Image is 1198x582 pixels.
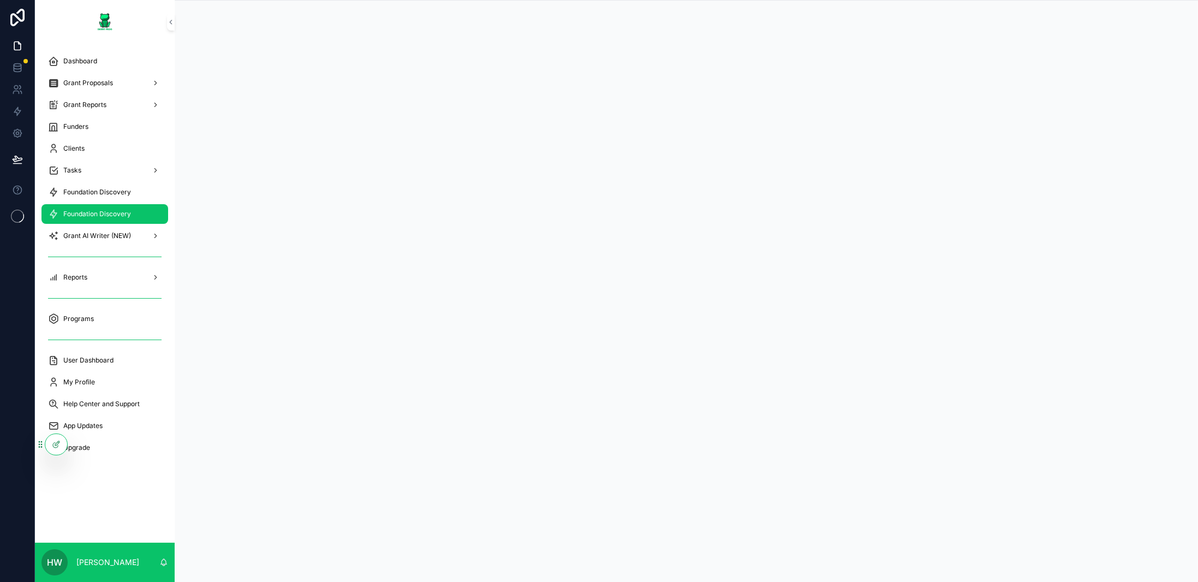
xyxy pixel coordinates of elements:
[41,226,168,246] a: Grant AI Writer (NEW)
[63,144,85,153] span: Clients
[63,356,114,365] span: User Dashboard
[63,100,106,109] span: Grant Reports
[41,95,168,115] a: Grant Reports
[41,416,168,436] a: App Updates
[41,117,168,136] a: Funders
[63,378,95,387] span: My Profile
[63,231,131,240] span: Grant AI Writer (NEW)
[41,268,168,287] a: Reports
[63,314,94,323] span: Programs
[41,51,168,71] a: Dashboard
[76,557,139,568] p: [PERSON_NAME]
[47,556,62,569] span: HW
[41,438,168,458] a: Upgrade
[63,273,87,282] span: Reports
[41,394,168,414] a: Help Center and Support
[41,309,168,329] a: Programs
[63,400,140,408] span: Help Center and Support
[63,443,90,452] span: Upgrade
[63,166,81,175] span: Tasks
[63,421,103,430] span: App Updates
[63,79,113,87] span: Grant Proposals
[41,161,168,180] a: Tasks
[41,73,168,93] a: Grant Proposals
[63,57,97,66] span: Dashboard
[41,204,168,224] a: Foundation Discovery
[41,139,168,158] a: Clients
[41,372,168,392] a: My Profile
[63,210,131,218] span: Foundation Discovery
[35,44,175,472] div: scrollable content
[63,122,88,131] span: Funders
[41,351,168,370] a: User Dashboard
[41,182,168,202] a: Foundation Discovery
[63,188,131,197] span: Foundation Discovery
[96,13,114,31] img: App logo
